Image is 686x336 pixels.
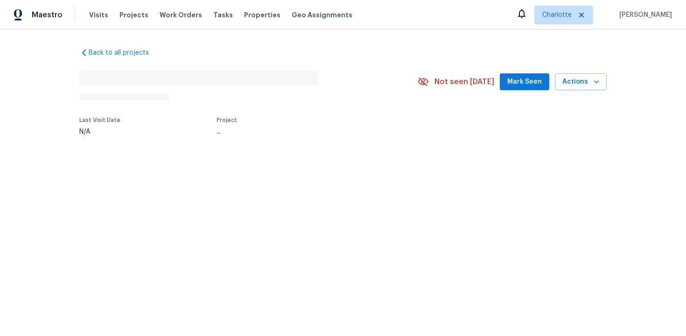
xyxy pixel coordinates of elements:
[555,73,607,91] button: Actions
[79,48,169,57] a: Back to all projects
[217,129,396,135] div: ...
[119,10,148,20] span: Projects
[217,117,237,123] span: Project
[213,12,233,18] span: Tasks
[89,10,108,20] span: Visits
[244,10,280,20] span: Properties
[79,129,120,135] div: N/A
[434,77,494,86] span: Not seen [DATE]
[562,76,599,88] span: Actions
[616,10,672,20] span: [PERSON_NAME]
[500,73,549,91] button: Mark Seen
[292,10,352,20] span: Geo Assignments
[32,10,63,20] span: Maestro
[507,76,542,88] span: Mark Seen
[542,10,572,20] span: Charlotte
[160,10,202,20] span: Work Orders
[79,117,120,123] span: Last Visit Date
